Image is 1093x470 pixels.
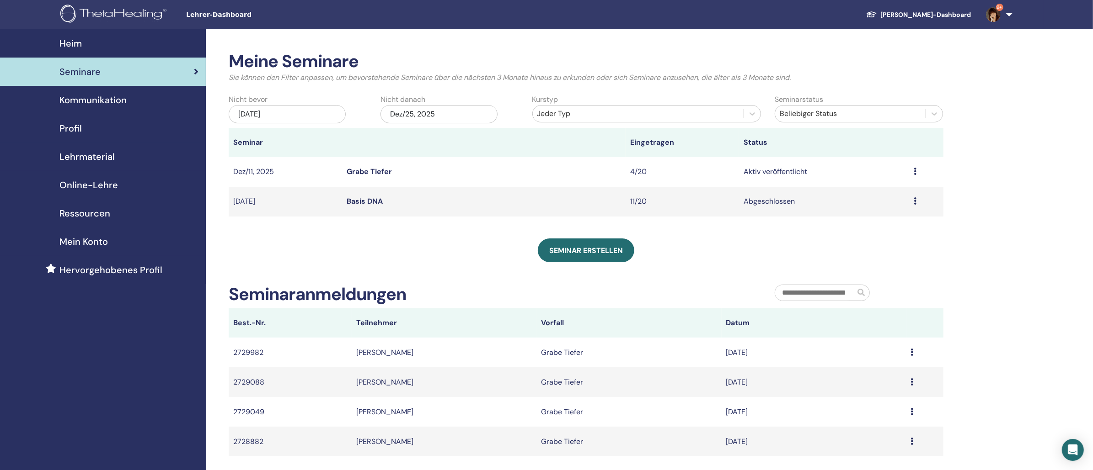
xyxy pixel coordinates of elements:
[626,128,739,157] th: Eingetragen
[536,367,721,397] td: Grabe Tiefer
[229,427,352,456] td: 2728882
[59,121,82,135] span: Profil
[866,11,877,18] img: graduation-cap-white.svg
[380,94,425,105] label: Nicht danach
[229,105,346,123] div: [DATE]
[229,157,342,187] td: Dez/11, 2025
[229,128,342,157] th: Seminar
[537,108,739,119] div: Jeder Typ
[536,338,721,367] td: Grabe Tiefer
[229,367,352,397] td: 2729088
[996,4,1003,11] span: 9+
[352,367,536,397] td: [PERSON_NAME]
[380,105,498,123] div: Dez/25, 2025
[59,65,101,79] span: Seminare
[59,178,118,192] span: Online-Lehre
[229,94,268,105] label: Nicht bevor
[59,263,162,277] span: Hervorgehobenes Profil
[739,157,909,187] td: Aktiv veröffentlicht
[229,72,943,83] p: Sie können den Filter anpassen, um bevorstehende Seminare über die nächsten 3 Monate hinaus zu er...
[739,187,909,217] td: Abgeschlossen
[59,150,115,164] span: Lehrmaterial
[229,308,352,338] th: Best.-Nr.
[352,308,536,338] th: Teilnehmer
[229,338,352,367] td: 2729982
[352,427,536,456] td: [PERSON_NAME]
[347,196,383,206] a: Basis DNA
[229,397,352,427] td: 2729049
[352,397,536,427] td: [PERSON_NAME]
[347,167,392,176] a: Grabe Tiefer
[352,338,536,367] td: [PERSON_NAME]
[722,308,906,338] th: Datum
[59,37,82,50] span: Heim
[722,367,906,397] td: [DATE]
[722,338,906,367] td: [DATE]
[859,6,979,23] a: [PERSON_NAME]-Dashboard
[986,7,1001,22] img: default.jpg
[549,246,623,255] span: Seminar erstellen
[59,93,127,107] span: Kommunikation
[229,284,406,305] h2: Seminaranmeldungen
[229,51,943,72] h2: Meine Seminare
[532,94,558,105] label: Kurstyp
[626,157,739,187] td: 4/20
[1062,439,1084,461] div: Open Intercom Messenger
[59,235,108,248] span: Mein Konto
[722,397,906,427] td: [DATE]
[538,238,634,262] a: Seminar erstellen
[626,187,739,217] td: 11/20
[229,187,342,217] td: [DATE]
[59,206,110,220] span: Ressourcen
[780,108,921,119] div: Beliebiger Status
[60,5,170,25] img: logo.png
[536,397,721,427] td: Grabe Tiefer
[186,10,323,20] span: Lehrer-Dashboard
[536,427,721,456] td: Grabe Tiefer
[739,128,909,157] th: Status
[536,308,721,338] th: Vorfall
[722,427,906,456] td: [DATE]
[775,94,823,105] label: Seminarstatus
